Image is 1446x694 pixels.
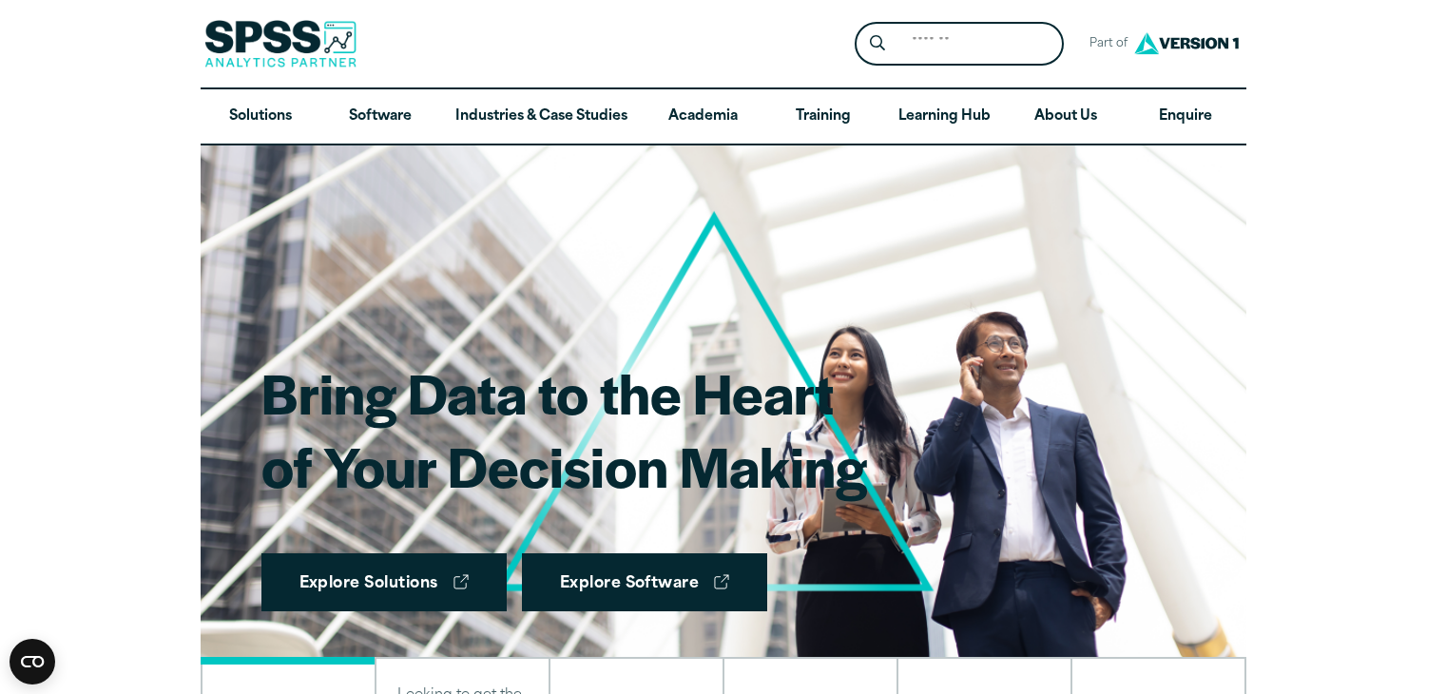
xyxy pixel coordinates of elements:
button: Open CMP widget [10,639,55,684]
nav: Desktop version of site main menu [201,89,1246,145]
button: Search magnifying glass icon [859,27,895,62]
a: Enquire [1126,89,1245,145]
a: Explore Solutions [261,553,507,612]
a: Industries & Case Studies [440,89,643,145]
span: Part of [1079,30,1129,58]
a: Academia [643,89,762,145]
img: Version1 Logo [1129,26,1244,61]
img: SPSS Analytics Partner [204,20,357,67]
a: About Us [1006,89,1126,145]
a: Software [320,89,440,145]
h1: Bring Data to the Heart of Your Decision Making [261,356,867,503]
a: Learning Hub [883,89,1006,145]
a: Training [762,89,882,145]
svg: Search magnifying glass icon [870,35,885,51]
a: Explore Software [522,553,768,612]
form: Site Header Search Form [855,22,1064,67]
a: Solutions [201,89,320,145]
